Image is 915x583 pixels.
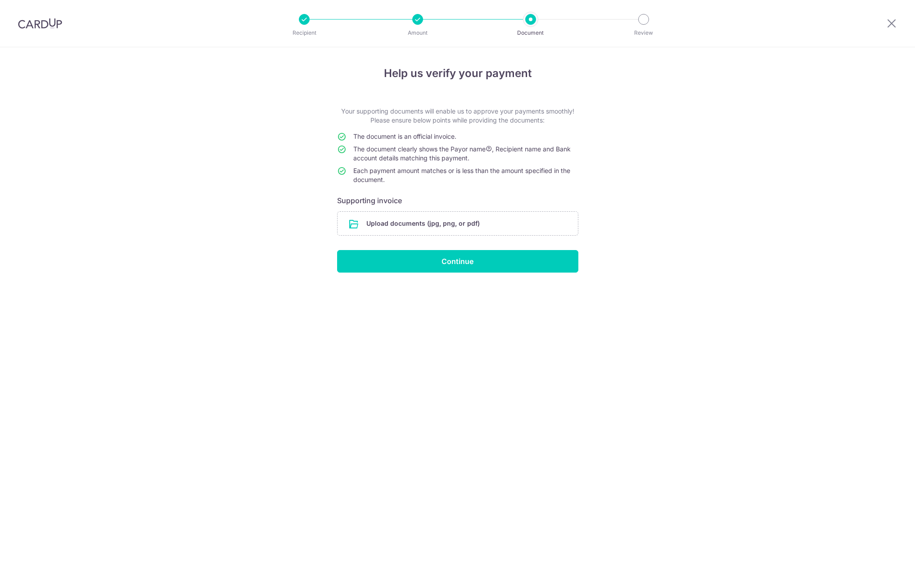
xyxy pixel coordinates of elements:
[353,132,456,140] span: The document is an official invoice.
[497,28,564,37] p: Document
[384,28,451,37] p: Amount
[337,211,578,236] div: Upload documents (jpg, png, or pdf)
[337,107,578,125] p: Your supporting documents will enable us to approve your payments smoothly! Please ensure below p...
[271,28,338,37] p: Recipient
[353,145,571,162] span: The document clearly shows the Payor name , Recipient name and Bank account details matching this...
[337,65,578,82] h4: Help us verify your payment
[337,195,578,206] h6: Supporting invoice
[610,28,677,37] p: Review
[353,167,570,183] span: Each payment amount matches or is less than the amount specified in the document.
[18,18,62,29] img: CardUp
[859,556,906,578] iframe: 打开一个小组件，您可以在其中找到更多信息
[337,250,578,273] input: Continue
